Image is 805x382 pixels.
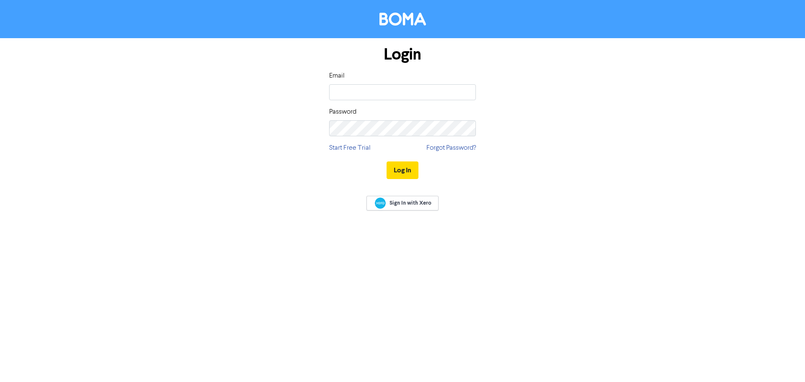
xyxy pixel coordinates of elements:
h1: Login [329,45,476,64]
span: Sign In with Xero [390,199,431,207]
label: Password [329,107,356,117]
a: Start Free Trial [329,143,371,153]
label: Email [329,71,345,81]
button: Log In [387,161,418,179]
a: Sign In with Xero [366,196,439,210]
img: BOMA Logo [379,13,426,26]
img: Xero logo [375,197,386,209]
a: Forgot Password? [426,143,476,153]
